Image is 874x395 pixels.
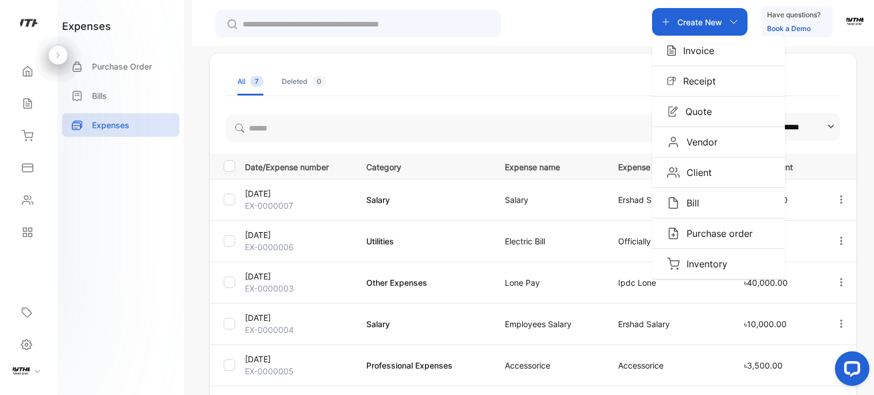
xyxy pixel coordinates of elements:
[767,9,821,21] p: Have questions?
[366,235,481,247] p: Utilities
[505,318,595,330] p: Employees Salary
[62,55,179,78] a: Purchase Order
[667,136,680,148] img: Icon
[652,8,747,36] button: Create NewIconInvoiceIconReceiptIconQuoteIconVendorIconClientIconBillIconPurchase orderIconInventory
[744,361,783,370] span: ৳3,500.00
[505,159,595,173] p: Expense name
[505,235,595,247] p: Electric Bill
[667,76,676,86] img: Icon
[245,353,352,365] p: [DATE]
[282,76,326,87] div: Deleted
[366,277,481,289] p: Other Expenses
[680,257,727,271] p: Inventory
[678,105,712,118] p: Quote
[366,318,481,330] p: Salary
[245,282,352,294] p: EX-0000003
[680,196,699,210] p: Bill
[680,135,718,149] p: Vendor
[676,44,714,57] p: Invoice
[366,159,481,173] p: Category
[250,76,263,87] span: 7
[245,159,352,173] p: Date/Expense number
[92,119,129,131] p: Expenses
[744,319,787,329] span: ৳10,000.00
[846,8,864,36] button: avatar
[245,187,352,200] p: [DATE]
[618,277,720,289] p: Ipdc Lone
[667,106,678,117] img: Icon
[505,359,595,371] p: Accessorice
[667,258,680,270] img: Icon
[618,235,720,247] p: Officially ce
[366,359,481,371] p: Professional Expenses
[667,166,680,179] img: Icon
[667,45,676,56] img: Icon
[237,76,263,87] div: All
[618,159,720,173] p: Expense description
[744,278,788,287] span: ৳40,000.00
[62,84,179,108] a: Bills
[618,194,720,206] p: Ershad Salary
[366,194,481,206] p: Salary
[312,76,326,87] span: 0
[245,312,352,324] p: [DATE]
[680,227,753,240] p: Purchase order
[92,90,107,102] p: Bills
[13,361,30,378] img: profile
[618,318,720,330] p: Ershad Salary
[677,16,722,28] p: Create New
[62,18,111,34] h1: expenses
[245,200,352,212] p: EX-0000007
[20,15,37,32] img: logo
[505,194,595,206] p: Salary
[245,241,352,253] p: EX-0000006
[676,74,716,88] p: Receipt
[680,166,712,179] p: Client
[92,60,152,72] p: Purchase Order
[245,229,352,241] p: [DATE]
[767,24,811,33] a: Book a Demo
[245,324,352,336] p: EX-0000004
[667,197,680,209] img: Icon
[826,347,874,395] iframe: LiveChat chat widget
[245,270,352,282] p: [DATE]
[846,11,864,29] img: avatar
[618,359,720,371] p: Accessorice
[62,113,179,137] a: Expenses
[667,227,680,240] img: Icon
[505,277,595,289] p: Lone Pay
[245,365,352,377] p: EX-0000005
